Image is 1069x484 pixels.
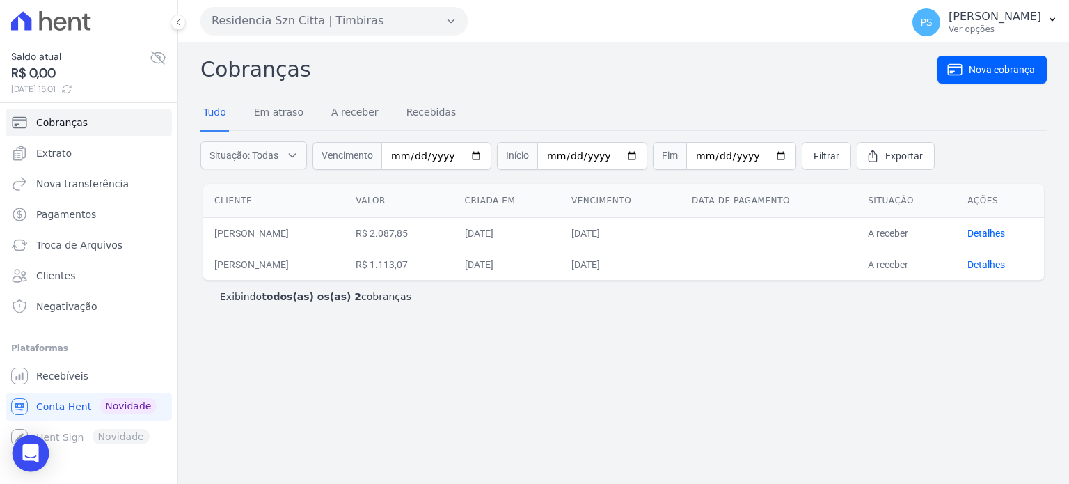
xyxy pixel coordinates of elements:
[857,249,956,280] td: A receber
[967,228,1005,239] a: Detalhes
[345,249,453,280] td: R$ 1.113,07
[454,184,560,218] th: Criada em
[6,139,172,167] a: Extrato
[560,184,681,218] th: Vencimento
[13,435,49,472] div: Open Intercom Messenger
[6,109,172,136] a: Cobranças
[814,149,839,163] span: Filtrar
[653,142,686,170] span: Fim
[328,95,381,132] a: A receber
[100,398,157,414] span: Novidade
[36,400,91,414] span: Conta Hent
[956,184,1044,218] th: Ações
[681,184,857,218] th: Data de pagamento
[857,217,956,249] td: A receber
[200,95,229,132] a: Tudo
[949,10,1041,24] p: [PERSON_NAME]
[36,208,96,221] span: Pagamentos
[262,291,361,302] b: todos(as) os(as) 2
[36,269,75,283] span: Clientes
[857,142,935,170] a: Exportar
[36,238,122,252] span: Troca de Arquivos
[404,95,459,132] a: Recebidas
[209,148,278,162] span: Situação: Todas
[949,24,1041,35] p: Ver opções
[6,362,172,390] a: Recebíveis
[969,63,1035,77] span: Nova cobrança
[454,249,560,280] td: [DATE]
[885,149,923,163] span: Exportar
[802,142,851,170] a: Filtrar
[6,393,172,421] a: Conta Hent Novidade
[220,290,411,304] p: Exibindo cobranças
[560,217,681,249] td: [DATE]
[6,262,172,290] a: Clientes
[6,201,172,228] a: Pagamentos
[454,217,560,249] td: [DATE]
[36,177,129,191] span: Nova transferência
[6,170,172,198] a: Nova transferência
[345,217,453,249] td: R$ 2.087,85
[11,49,150,64] span: Saldo atual
[203,249,345,280] td: [PERSON_NAME]
[857,184,956,218] th: Situação
[6,292,172,320] a: Negativação
[200,7,468,35] button: Residencia Szn Citta | Timbiras
[36,146,72,160] span: Extrato
[312,142,381,170] span: Vencimento
[967,259,1005,270] a: Detalhes
[36,369,88,383] span: Recebíveis
[36,116,88,130] span: Cobranças
[203,217,345,249] td: [PERSON_NAME]
[203,184,345,218] th: Cliente
[6,231,172,259] a: Troca de Arquivos
[200,54,937,85] h2: Cobranças
[11,340,166,357] div: Plataformas
[251,95,306,132] a: Em atraso
[36,299,97,313] span: Negativação
[11,64,150,83] span: R$ 0,00
[200,141,307,169] button: Situação: Todas
[937,56,1047,84] a: Nova cobrança
[920,17,932,27] span: PS
[901,3,1069,42] button: PS [PERSON_NAME] Ver opções
[497,142,537,170] span: Início
[560,249,681,280] td: [DATE]
[345,184,453,218] th: Valor
[11,83,150,95] span: [DATE] 15:01
[11,109,166,451] nav: Sidebar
